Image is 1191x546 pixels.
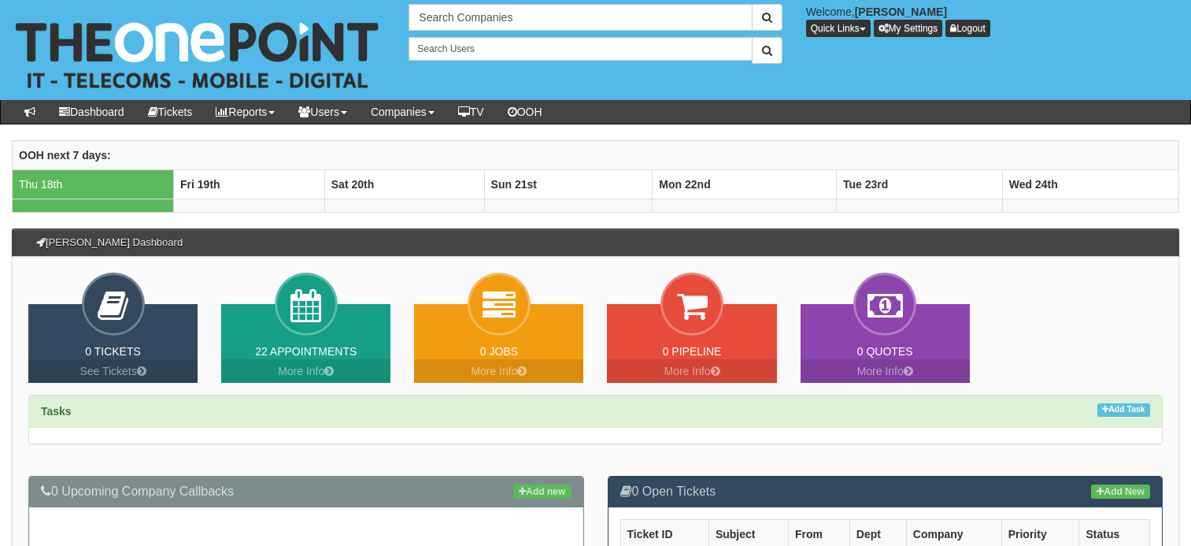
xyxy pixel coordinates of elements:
a: See Tickets [28,359,198,383]
a: OOH [496,100,554,124]
h3: 0 Upcoming Company Callbacks [41,485,571,499]
a: Logout [945,20,990,37]
a: More Info [221,359,390,383]
a: TV [446,100,496,124]
th: Mon 22nd [653,170,837,199]
input: Search Users [409,37,752,61]
a: 0 Tickets [85,345,141,358]
a: More Info [414,359,583,383]
a: 0 Pipeline [663,345,722,358]
input: Search Companies [409,4,752,31]
a: Reports [204,100,287,124]
td: Thu 18th [13,170,174,199]
b: [PERSON_NAME] [855,6,947,18]
th: Wed 24th [1002,170,1178,199]
a: Add Task [1097,403,1150,417]
th: Tue 23rd [837,170,1003,199]
strong: Tasks [41,405,72,418]
th: Sun 21st [484,170,653,199]
a: Add New [1091,485,1150,499]
h3: 0 Open Tickets [620,485,1151,499]
a: Users [287,100,359,124]
a: More Info [801,359,970,383]
a: 0 Quotes [857,345,913,358]
button: Quick Links [806,20,871,37]
a: More Info [607,359,776,383]
a: 0 Jobs [480,345,518,358]
th: Sat 20th [324,170,484,199]
h3: [PERSON_NAME] Dashboard [28,229,190,256]
a: Tickets [136,100,205,124]
div: Welcome, [794,4,1191,37]
th: OOH next 7 days: [13,141,1179,170]
th: Fri 19th [174,170,325,199]
a: My Settings [874,20,943,37]
a: Dashboard [47,100,136,124]
a: Add new [513,485,571,499]
a: Companies [359,100,446,124]
a: 22 Appointments [255,345,357,358]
